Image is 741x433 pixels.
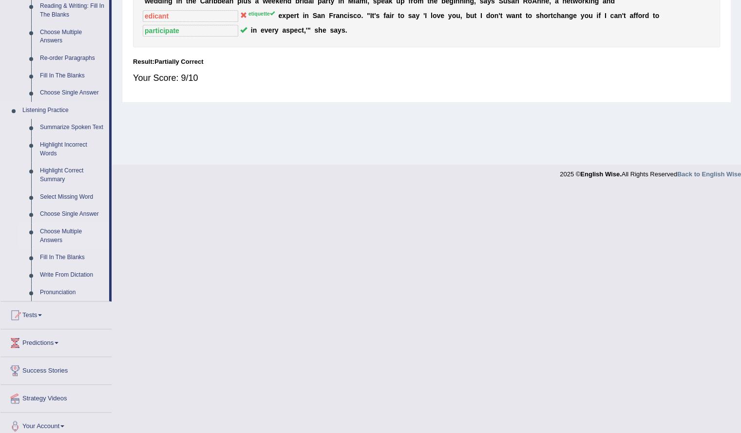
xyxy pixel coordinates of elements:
b: t [551,12,553,19]
b: . [345,26,347,34]
b: i [596,12,598,19]
b: o [655,12,659,19]
b: a [317,12,321,19]
b: a [561,12,565,19]
b: a [512,12,515,19]
a: Listening Practice [18,102,109,119]
b: , [304,26,306,34]
div: Your Score: 9/10 [133,66,720,90]
b: i [251,26,253,34]
a: Choose Multiple Answers [36,223,109,249]
b: o [357,12,361,19]
b: b [466,12,470,19]
b: " [367,12,370,19]
b: o [584,12,589,19]
a: Choose Single Answer [36,84,109,102]
b: a [282,26,286,34]
a: Predictions [0,329,112,354]
a: Fill In The Blanks [36,67,109,85]
a: Pronunciation [36,284,109,301]
b: r [294,12,296,19]
b: y [275,26,279,34]
b: n [494,12,499,19]
a: Summarize Spoken Text [36,119,109,136]
b: e [440,12,444,19]
b: s [330,26,334,34]
a: Back to English Wise [677,170,741,178]
b: a [334,26,338,34]
a: Fill In The Blanks [36,249,109,266]
b: ' [622,12,623,19]
a: Success Stories [0,357,112,381]
b: v [265,26,268,34]
b: c [353,12,357,19]
b: d [645,12,649,19]
b: t [624,12,626,19]
b: h [557,12,561,19]
b: r [548,12,551,19]
b: t [474,12,476,19]
b: n [618,12,622,19]
b: a [336,12,340,19]
b: ' [498,12,500,19]
b: o [400,12,404,19]
b: I [605,12,607,19]
a: Strategy Videos [0,385,112,409]
b: u [456,12,460,19]
b: y [581,12,585,19]
b: a [412,12,416,19]
b: a [614,12,618,19]
b: ' [423,12,425,19]
b: " [307,26,311,34]
b: ' [374,12,376,19]
b: a [629,12,633,19]
b: r [391,12,394,19]
b: c [343,12,347,19]
b: h [318,26,323,34]
b: t [653,12,655,19]
b: t [500,12,503,19]
b: I [480,12,482,19]
div: Result: [133,57,720,66]
b: r [333,12,336,19]
b: i [390,12,392,19]
b: w [506,12,512,19]
b: n [515,12,520,19]
b: c [610,12,614,19]
b: r [272,26,274,34]
b: y [448,12,452,19]
b: n [321,12,325,19]
b: s [536,12,540,19]
b: a [386,12,390,19]
b: p [290,26,294,34]
b: c [298,26,302,34]
div: 2025 © All Rights Reserved [560,165,741,179]
b: t [526,12,528,19]
b: i [347,12,349,19]
b: . [361,12,363,19]
b: s [286,26,290,34]
b: n [565,12,569,19]
b: e [294,26,298,34]
b: I [370,12,372,19]
a: Choose Single Answer [36,206,109,223]
a: Tests [0,301,112,326]
input: blank [143,10,238,22]
b: v [437,12,440,19]
sup: etiquette [248,11,275,17]
b: d [486,12,491,19]
b: S [313,12,317,19]
b: ' [306,26,307,34]
b: o [433,12,437,19]
strong: English Wise. [580,170,621,178]
a: Highlight Incorrect Words [36,136,109,162]
b: s [342,26,345,34]
b: o [638,12,642,19]
b: e [268,26,272,34]
b: t [519,12,522,19]
b: t [302,26,304,34]
b: n [340,12,344,19]
b: c [553,12,557,19]
b: o [528,12,532,19]
b: e [323,26,326,34]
